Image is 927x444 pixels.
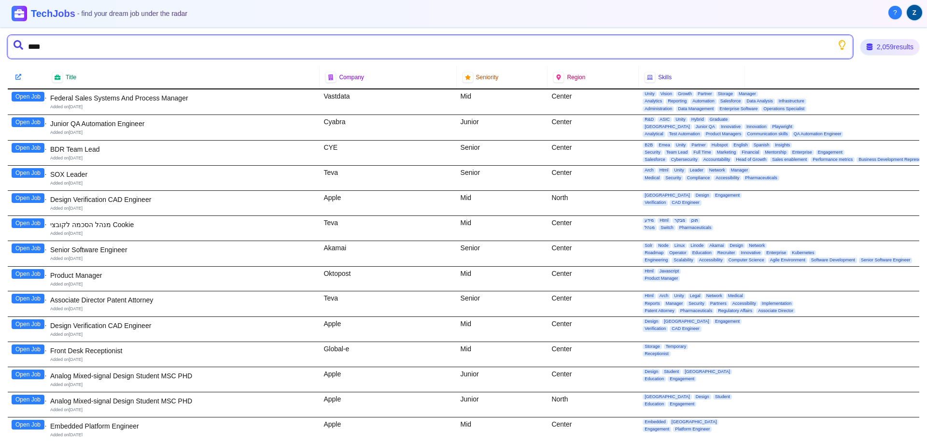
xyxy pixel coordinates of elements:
[670,200,702,205] span: CAD Engineer
[457,342,548,367] div: Mid
[669,157,700,162] span: Cybersecurity
[717,106,759,112] span: Enterprise Software
[548,166,639,190] div: Center
[643,143,655,148] span: B2B
[320,89,456,115] div: Vastdata
[907,5,922,20] img: User avatar
[12,344,44,354] button: Open Job
[657,143,672,148] span: Emea
[548,267,639,291] div: Center
[320,367,456,392] div: Apple
[761,106,806,112] span: Operations Specialist
[12,269,44,279] button: Open Job
[745,131,790,137] span: Communication skills
[548,241,639,266] div: Center
[548,367,639,392] div: Center
[77,10,187,17] span: - find your dream job under the radar
[50,256,316,262] div: Added on [DATE]
[320,191,456,215] div: Apple
[670,419,719,425] span: [GEOGRAPHIC_DATA]
[713,193,742,198] span: Engagement
[12,92,44,101] button: Open Job
[643,258,670,263] span: Engineering
[689,218,700,223] span: תוכן
[643,157,667,162] span: Salesforce
[457,89,548,115] div: Mid
[737,91,758,97] span: Manager
[643,150,662,155] span: Security
[756,308,795,314] span: Associate Director
[643,326,668,331] span: Verification
[643,117,656,122] span: R&D
[457,141,548,166] div: Senior
[662,319,711,324] span: [GEOGRAPHIC_DATA]
[770,124,794,129] span: Playwright
[12,168,44,178] button: Open Job
[50,432,316,438] div: Added on [DATE]
[659,91,674,97] span: Vision
[12,193,44,203] button: Open Job
[670,326,702,331] span: CAD Engineer
[548,216,639,241] div: Center
[730,301,758,306] span: Accessibility
[643,319,660,324] span: Design
[643,301,662,306] span: Reports
[710,143,730,148] span: Hubspot
[643,243,654,248] span: Solr
[708,301,729,306] span: Partners
[457,392,548,417] div: Junior
[744,124,769,129] span: Innovation
[457,267,548,291] div: Mid
[12,243,44,253] button: Open Job
[677,225,714,230] span: Pharmaceuticals
[643,269,656,274] span: Html
[643,376,666,382] span: Education
[672,168,686,173] span: Unity
[683,369,732,374] span: [GEOGRAPHIC_DATA]
[676,91,694,97] span: Growth
[673,243,687,248] span: Linux
[12,117,44,127] button: Open Job
[320,166,456,190] div: Teva
[764,250,788,256] span: Enterprise
[658,73,672,81] span: Skills
[743,175,779,181] span: Pharmaceuticals
[643,175,661,181] span: Medical
[691,150,713,155] span: Full Time
[688,293,702,299] span: Legal
[763,150,788,155] span: Mentorship
[457,291,548,316] div: Senior
[658,218,671,223] span: Html
[664,344,688,349] span: Temporary
[50,129,316,136] div: Added on [DATE]
[659,225,675,230] span: Switch
[548,115,639,140] div: Center
[719,124,743,129] span: Innovative
[716,250,737,256] span: Recruiter
[790,150,814,155] span: Enterprise
[688,168,705,173] span: Leader
[747,243,767,248] span: Network
[643,124,692,129] span: [GEOGRAPHIC_DATA]
[320,317,456,342] div: Apple
[50,271,316,280] div: Product Manager
[457,317,548,342] div: Mid
[50,421,316,431] div: Embedded Platform Engineer
[50,306,316,312] div: Added on [DATE]
[643,99,664,104] span: Analytics
[643,225,657,230] span: מנהל
[643,369,660,374] span: Design
[12,218,44,228] button: Open Job
[50,331,316,338] div: Added on [DATE]
[726,293,745,299] span: Medical
[658,117,672,122] span: ASIC
[739,250,762,256] span: Innovative
[457,367,548,392] div: Junior
[768,258,807,263] span: Agile Environment
[643,419,668,425] span: Embedded
[707,243,726,248] span: Akamai
[704,131,744,137] span: Product Managers
[50,170,316,179] div: SOX Leader
[457,115,548,140] div: Junior
[457,241,548,266] div: Senior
